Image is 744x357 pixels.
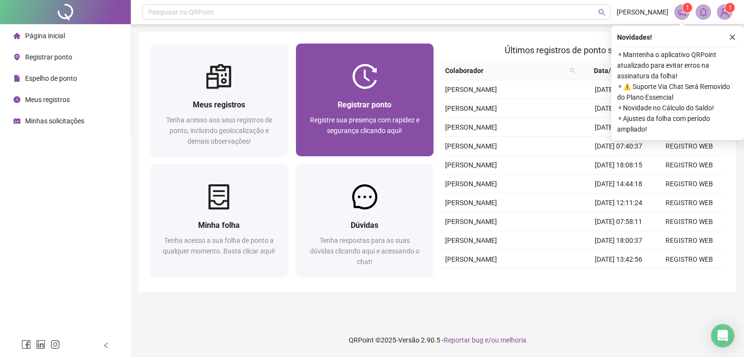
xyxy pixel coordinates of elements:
img: 90498 [717,5,732,19]
span: Versão [398,336,419,344]
span: [PERSON_NAME] [445,218,497,225]
sup: 1 [682,3,692,13]
span: Página inicial [25,32,65,40]
span: [PERSON_NAME] [445,142,497,150]
td: [DATE] 12:11:24 [583,193,654,212]
td: [DATE] 14:05:23 [583,99,654,118]
span: close [729,34,736,41]
span: Espelho de ponto [25,74,77,82]
span: ⚬ Novidade no Cálculo do Saldo! [617,103,738,113]
td: REGISTRO WEB [654,231,725,250]
span: Minha folha [198,221,240,230]
span: [PERSON_NAME] [445,86,497,93]
td: [DATE] 12:03:29 [583,269,654,288]
td: REGISTRO WEB [654,250,725,269]
a: DúvidasTenha respostas para as suas dúvidas clicando aqui e acessando o chat! [296,164,434,277]
span: schedule [14,118,20,124]
span: Registre sua presença com rapidez e segurança clicando aqui! [310,116,419,134]
a: Registrar pontoRegistre sua presença com rapidez e segurança clicando aqui! [296,44,434,156]
span: Tenha acesso a sua folha de ponto a qualquer momento. Basta clicar aqui! [163,237,275,255]
td: [DATE] 07:58:11 [583,212,654,231]
td: [DATE] 18:08:15 [583,156,654,175]
td: [DATE] 18:14:33 [583,80,654,99]
span: Registrar ponto [338,100,391,109]
a: Meus registrosTenha acesso aos seus registros de ponto, incluindo geolocalização e demais observa... [150,44,288,156]
span: [PERSON_NAME] [445,161,497,169]
td: [DATE] 14:44:18 [583,175,654,193]
span: search [568,63,577,78]
span: 1 [686,4,689,11]
span: ⚬ Mantenha o aplicativo QRPoint atualizado para evitar erros na assinatura da folha! [617,49,738,81]
span: Tenha acesso aos seus registros de ponto, incluindo geolocalização e demais observações! [166,116,272,145]
span: [PERSON_NAME] [445,255,497,263]
td: REGISTRO WEB [654,156,725,175]
td: [DATE] 07:40:37 [583,137,654,156]
span: file [14,75,20,82]
div: Open Intercom Messenger [711,324,734,347]
td: [DATE] 13:42:56 [583,250,654,269]
td: REGISTRO WEB [654,175,725,193]
span: [PERSON_NAME] [445,199,497,207]
span: Meus registros [193,100,245,109]
span: clock-circle [14,96,20,103]
sup: Atualize o seu contato no menu Meus Dados [725,3,735,13]
span: Registrar ponto [25,53,72,61]
span: Meus registros [25,96,70,104]
span: Minhas solicitações [25,117,84,125]
span: bell [699,8,708,16]
td: REGISTRO WEB [654,269,725,288]
footer: QRPoint © 2025 - 2.90.5 - [131,323,744,357]
span: notification [678,8,686,16]
a: Minha folhaTenha acesso a sua folha de ponto a qualquer momento. Basta clicar aqui! [150,164,288,277]
span: search [570,68,575,74]
td: REGISTRO WEB [654,212,725,231]
span: [PERSON_NAME] [617,7,668,17]
span: environment [14,54,20,60]
span: Tenha respostas para as suas dúvidas clicando aqui e acessando o chat! [310,237,419,266]
span: 1 [728,4,732,11]
span: Dúvidas [351,221,378,230]
span: linkedin [36,340,46,349]
span: [PERSON_NAME] [445,123,497,131]
td: REGISTRO WEB [654,137,725,156]
span: instagram [50,340,60,349]
span: Novidades ! [617,32,652,43]
td: REGISTRO WEB [654,193,725,212]
span: Reportar bug e/ou melhoria [444,336,527,344]
span: [PERSON_NAME] [445,237,497,244]
span: Últimos registros de ponto sincronizados [505,45,661,55]
span: left [103,342,109,349]
span: ⚬ Ajustes da folha com período ampliado! [617,113,738,134]
td: [DATE] 18:00:37 [583,231,654,250]
th: Data/Hora [579,61,648,80]
span: [PERSON_NAME] [445,180,497,188]
td: [DATE] 12:20:56 [583,118,654,137]
span: home [14,32,20,39]
span: search [598,9,605,16]
span: ⚬ ⚠️ Suporte Via Chat Será Removido do Plano Essencial [617,81,738,103]
span: facebook [21,340,31,349]
span: [PERSON_NAME] [445,104,497,112]
span: Data/Hora [583,65,636,76]
span: Colaborador [445,65,566,76]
